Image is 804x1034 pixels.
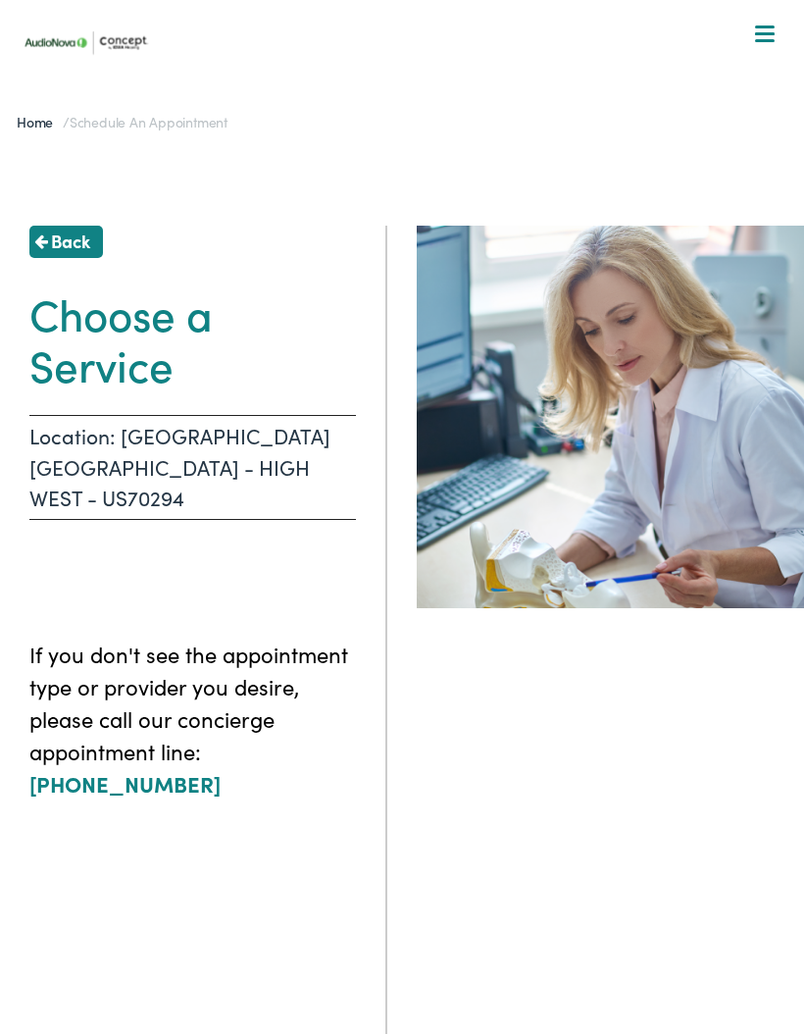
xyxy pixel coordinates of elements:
h1: Choose a Service [29,287,356,391]
a: What We Offer [30,78,787,139]
span: / [17,112,227,131]
span: Schedule an Appointment [70,112,227,131]
a: Back [29,226,103,258]
span: Back [51,228,90,254]
a: [PHONE_NUMBER] [29,768,221,799]
p: Location: [GEOGRAPHIC_DATA] [GEOGRAPHIC_DATA] - HIGH WEST - US70294 [29,415,356,520]
p: If you don't see the appointment type or provider you desire, please call our concierge appointme... [29,638,356,800]
a: Home [17,112,63,131]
